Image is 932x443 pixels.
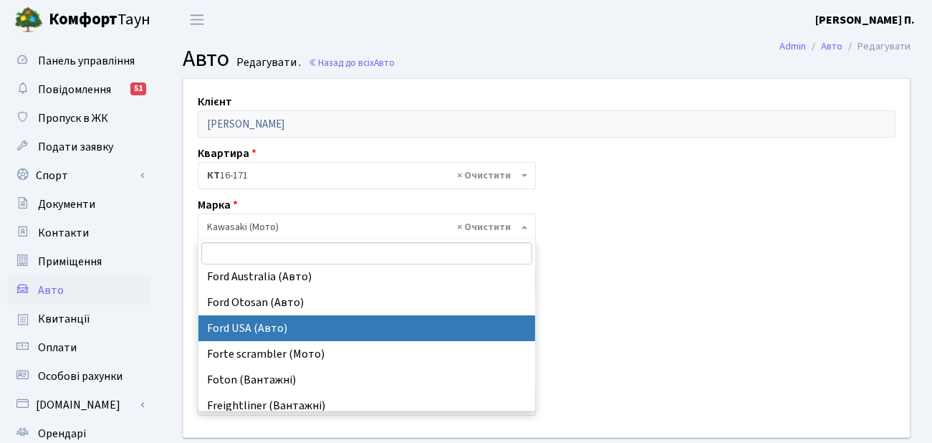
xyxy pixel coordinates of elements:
[198,315,535,341] li: Ford USA (Авто)
[179,8,215,32] button: Переключити навігацію
[457,168,511,183] span: Видалити всі елементи
[7,47,150,75] a: Панель управління
[815,12,915,28] b: [PERSON_NAME] П.
[38,82,111,97] span: Повідомлення
[842,39,911,54] li: Редагувати
[198,93,232,110] label: Клієнт
[758,32,932,62] nav: breadcrumb
[198,196,238,214] label: Марка
[779,39,806,54] a: Admin
[207,220,518,234] span: Kawasaki (Мото)
[7,333,150,362] a: Оплати
[38,254,102,270] span: Приміщення
[7,161,150,190] a: Спорт
[198,264,535,290] li: Ford Australia (Авто)
[38,110,108,126] span: Пропуск в ЖК
[374,56,395,70] span: Авто
[7,391,150,419] a: [DOMAIN_NAME]
[7,219,150,247] a: Контакти
[7,305,150,333] a: Квитанції
[183,42,229,75] span: Авто
[207,168,220,183] b: КТ
[198,393,535,419] li: Freightliner (Вантажні)
[38,225,89,241] span: Контакти
[38,340,77,356] span: Оплати
[7,133,150,161] a: Подати заявку
[38,311,90,327] span: Квитанції
[207,168,518,183] span: <b>КТ</b>&nbsp;&nbsp;&nbsp;&nbsp;16-171
[7,276,150,305] a: Авто
[7,75,150,104] a: Повідомлення51
[38,53,135,69] span: Панель управління
[38,426,86,442] span: Орендарі
[815,11,915,29] a: [PERSON_NAME] П.
[130,82,146,95] div: 51
[49,8,117,31] b: Комфорт
[198,290,535,315] li: Ford Otosan (Авто)
[198,367,535,393] li: Foton (Вантажні)
[7,362,150,391] a: Особові рахунки
[198,214,536,241] span: Kawasaki (Мото)
[49,8,150,32] span: Таун
[198,145,256,162] label: Квартира
[38,139,113,155] span: Подати заявку
[234,56,301,70] small: Редагувати .
[457,220,511,234] span: Видалити всі елементи
[38,196,95,212] span: Документи
[7,247,150,276] a: Приміщення
[821,39,842,54] a: Авто
[14,6,43,34] img: logo.png
[38,368,122,384] span: Особові рахунки
[198,341,535,367] li: Forte scrambler (Мото)
[7,104,150,133] a: Пропуск в ЖК
[38,282,64,298] span: Авто
[308,56,395,70] a: Назад до всіхАвто
[198,162,536,189] span: <b>КТ</b>&nbsp;&nbsp;&nbsp;&nbsp;16-171
[7,190,150,219] a: Документи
